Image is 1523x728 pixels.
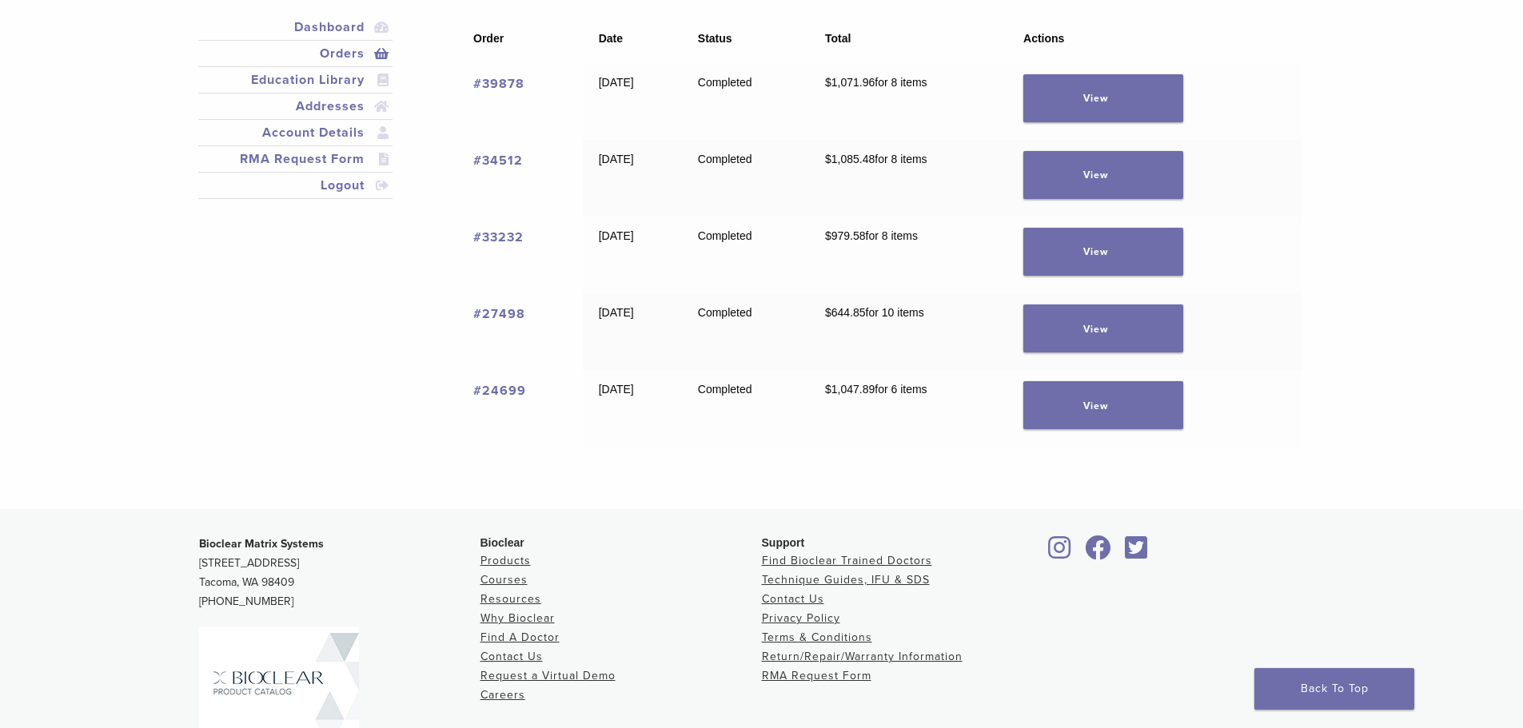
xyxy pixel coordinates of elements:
a: Back To Top [1254,668,1414,710]
span: Support [762,536,805,549]
a: Account Details [201,123,390,142]
a: View order number 34512 [473,153,523,169]
span: Bioclear [480,536,524,549]
td: Completed [682,140,809,217]
a: RMA Request Form [762,669,871,682]
a: View order 33232 [1023,228,1183,276]
time: [DATE] [599,76,634,89]
td: for 8 items [809,63,1007,140]
a: Why Bioclear [480,611,555,625]
a: Addresses [201,97,390,116]
a: Terms & Conditions [762,631,872,644]
td: Completed [682,63,809,140]
td: Completed [682,293,809,370]
nav: Account pages [198,14,393,218]
strong: Bioclear Matrix Systems [199,537,324,551]
td: for 6 items [809,370,1007,447]
td: Completed [682,217,809,293]
span: Total [825,32,851,45]
a: Find A Doctor [480,631,560,644]
a: View order number 27498 [473,306,525,322]
a: View order number 24699 [473,383,526,399]
span: $ [825,383,831,396]
a: Dashboard [201,18,390,37]
a: Careers [480,688,525,702]
span: Actions [1023,32,1064,45]
a: Find Bioclear Trained Doctors [762,554,932,567]
td: for 8 items [809,140,1007,217]
td: Completed [682,370,809,447]
a: Return/Repair/Warranty Information [762,650,963,663]
span: 644.85 [825,306,866,319]
time: [DATE] [599,153,634,165]
a: Contact Us [480,650,543,663]
a: Bioclear [1120,545,1154,561]
span: 979.58 [825,229,866,242]
td: for 8 items [809,217,1007,293]
a: Contact Us [762,592,824,606]
span: 1,047.89 [825,383,875,396]
a: Courses [480,573,528,587]
a: Orders [201,44,390,63]
span: 1,085.48 [825,153,875,165]
span: $ [825,153,831,165]
a: Resources [480,592,541,606]
a: RMA Request Form [201,149,390,169]
span: $ [825,76,831,89]
a: View order 24699 [1023,381,1183,429]
a: Education Library [201,70,390,90]
time: [DATE] [599,229,634,242]
span: $ [825,229,831,242]
span: Order [473,32,504,45]
a: Bioclear [1043,545,1077,561]
a: View order number 39878 [473,76,524,92]
a: Privacy Policy [762,611,840,625]
time: [DATE] [599,383,634,396]
p: [STREET_ADDRESS] Tacoma, WA 98409 [PHONE_NUMBER] [199,535,480,611]
a: View order number 33232 [473,229,524,245]
a: Bioclear [1080,545,1117,561]
a: Technique Guides, IFU & SDS [762,573,930,587]
a: View order 34512 [1023,151,1183,199]
a: Request a Virtual Demo [480,669,616,682]
span: Status [698,32,732,45]
a: Logout [201,176,390,195]
a: View order 39878 [1023,74,1183,122]
span: Date [599,32,623,45]
a: View order 27498 [1023,304,1183,352]
span: 1,071.96 [825,76,875,89]
time: [DATE] [599,306,634,319]
span: $ [825,306,831,319]
td: for 10 items [809,293,1007,370]
a: Products [480,554,531,567]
